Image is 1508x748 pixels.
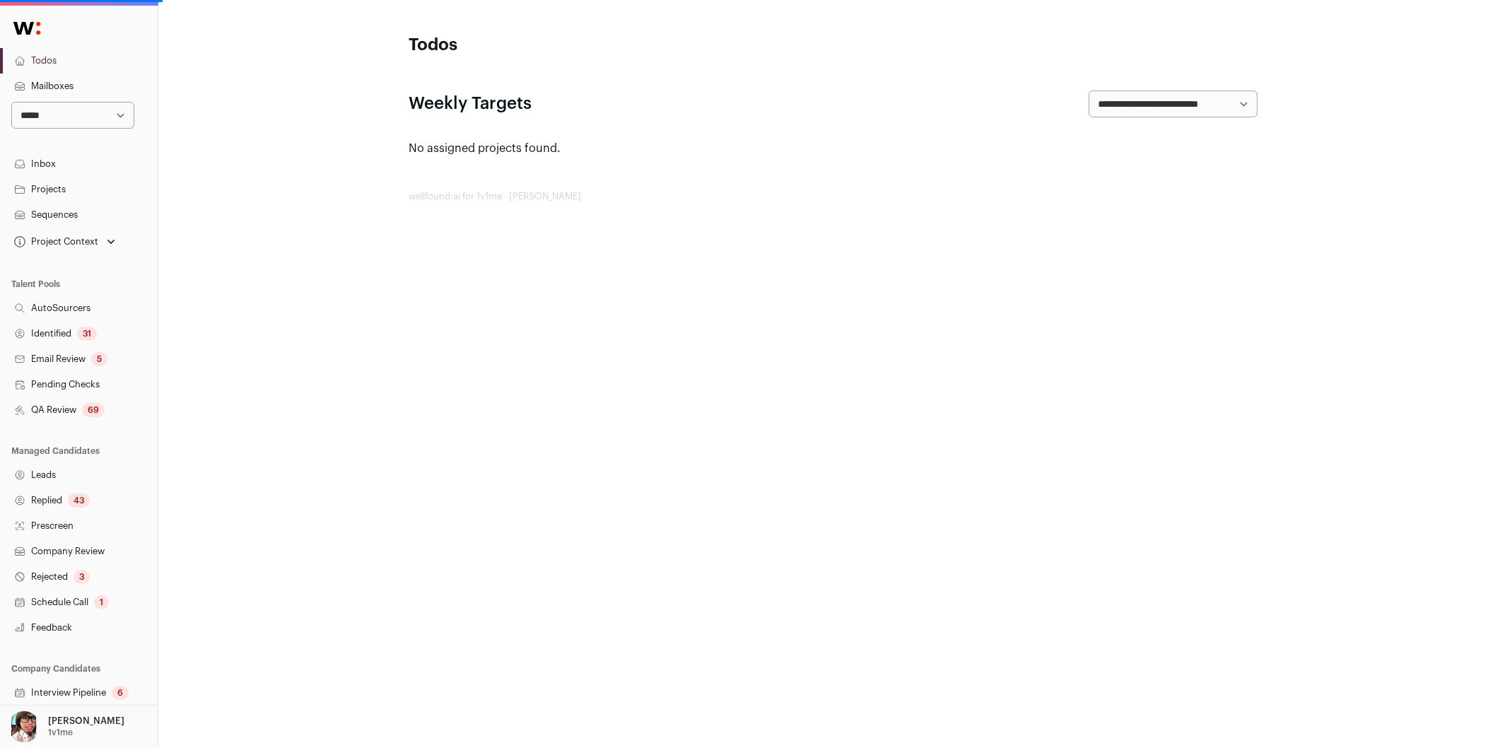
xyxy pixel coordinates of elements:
[77,327,97,341] div: 31
[8,711,40,742] img: 14759586-medium_jpg
[68,493,90,508] div: 43
[409,93,532,115] h2: Weekly Targets
[6,711,127,742] button: Open dropdown
[11,232,118,252] button: Open dropdown
[409,191,1258,202] footer: wellfound:ai for 1v1me - [PERSON_NAME]
[112,686,129,700] div: 6
[94,595,109,609] div: 1
[409,140,1258,157] p: No assigned projects found.
[82,403,105,417] div: 69
[74,570,90,584] div: 3
[91,352,107,366] div: 5
[409,34,692,57] h1: Todos
[6,14,48,42] img: Wellfound
[48,715,124,727] p: [PERSON_NAME]
[48,727,73,738] p: 1v1me
[11,236,98,247] div: Project Context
